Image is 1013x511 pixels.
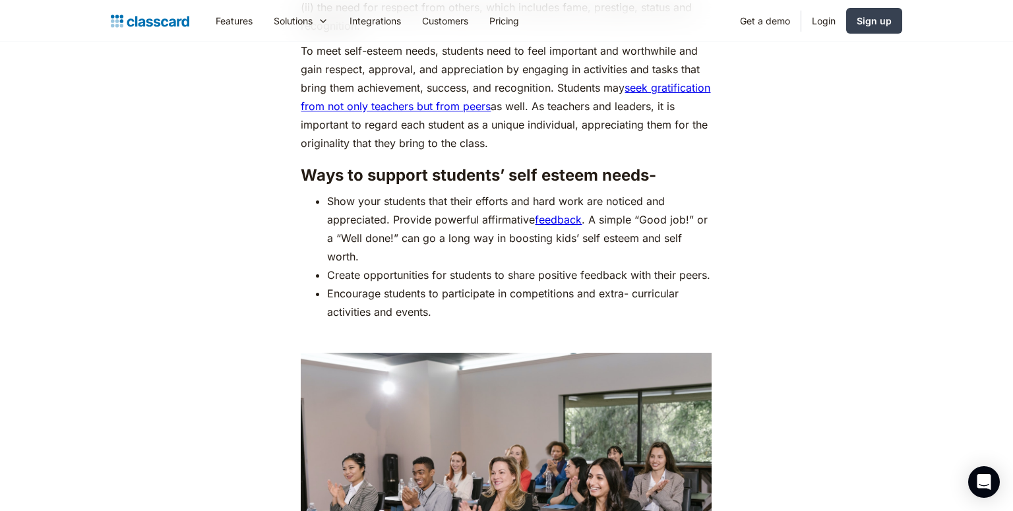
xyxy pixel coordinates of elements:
a: Features [205,6,263,36]
li: Create opportunities for students to share positive feedback with their peers. [327,266,712,284]
a: Pricing [479,6,530,36]
a: Customers [412,6,479,36]
a: Login [801,6,846,36]
div: Sign up [857,14,892,28]
div: Open Intercom Messenger [968,466,1000,498]
p: To meet self-esteem needs, students need to feel important and worthwhile and gain respect, appro... [301,42,712,152]
p: ‍ [301,328,712,346]
div: Solutions [274,14,313,28]
a: Sign up [846,8,902,34]
div: Solutions [263,6,339,36]
li: Show your students that their efforts and hard work are noticed and appreciated. Provide powerful... [327,192,712,266]
a: Get a demo [729,6,801,36]
a: home [111,12,189,30]
li: Encourage students to participate in competitions and extra- curricular activities and events. [327,284,712,321]
h3: Ways to support students’ self esteem needs- [301,165,712,185]
a: Integrations [339,6,412,36]
a: feedback [535,213,582,226]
